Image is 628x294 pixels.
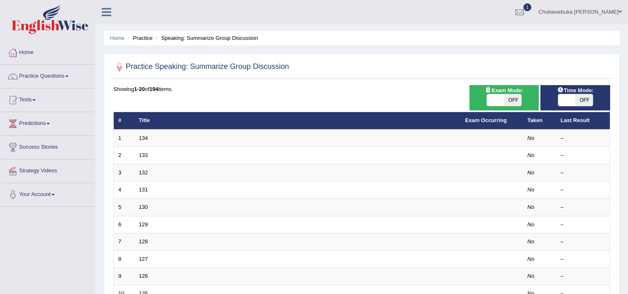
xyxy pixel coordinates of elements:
[561,221,606,229] div: –
[561,152,606,159] div: –
[0,112,95,133] a: Predictions
[114,233,134,251] td: 7
[523,112,556,130] th: Taken
[528,135,535,141] em: No
[465,117,507,123] a: Exam Occurring
[528,204,535,210] em: No
[139,204,148,210] a: 130
[561,255,606,263] div: –
[0,159,95,180] a: Strategy Videos
[113,85,610,93] div: Showing of items.
[528,169,535,176] em: No
[561,135,606,142] div: –
[139,169,148,176] a: 132
[139,221,148,228] a: 129
[469,85,539,110] div: Show exams occurring in exams
[114,216,134,233] td: 6
[139,186,148,193] a: 131
[139,256,148,262] a: 127
[154,34,258,42] li: Speaking: Summarize Group Discussion
[139,135,148,141] a: 134
[556,112,610,130] th: Last Result
[575,94,593,106] span: OFF
[114,164,134,181] td: 3
[114,268,134,285] td: 9
[554,86,597,95] span: Time Mode:
[481,86,526,95] span: Exam Mode:
[0,88,95,109] a: Tests
[114,181,134,199] td: 4
[561,238,606,246] div: –
[114,147,134,164] td: 2
[114,112,134,130] th: #
[561,186,606,194] div: –
[114,199,134,216] td: 5
[528,238,535,245] em: No
[528,256,535,262] em: No
[528,152,535,158] em: No
[0,65,95,86] a: Practice Questions
[126,34,152,42] li: Practice
[528,221,535,228] em: No
[114,250,134,268] td: 8
[504,94,522,106] span: OFF
[0,41,95,62] a: Home
[528,273,535,279] em: No
[0,136,95,157] a: Success Stories
[134,86,145,92] b: 1-20
[139,152,148,158] a: 133
[149,86,159,92] b: 194
[523,3,532,11] span: 1
[561,169,606,177] div: –
[528,186,535,193] em: No
[114,130,134,147] td: 1
[561,272,606,280] div: –
[113,61,289,73] h2: Practice Speaking: Summarize Group Discussion
[561,203,606,211] div: –
[0,183,95,204] a: Your Account
[139,273,148,279] a: 126
[110,35,125,41] a: Home
[139,238,148,245] a: 128
[134,112,461,130] th: Title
